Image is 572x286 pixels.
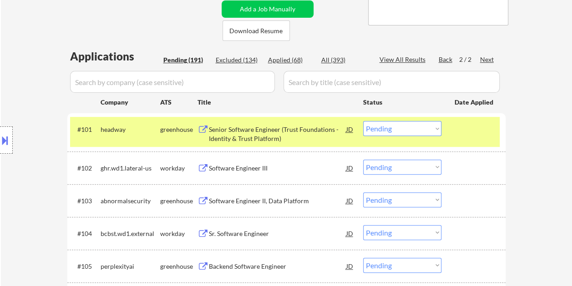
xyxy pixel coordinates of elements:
[197,98,354,107] div: Title
[222,0,314,18] button: Add a Job Manually
[160,125,197,134] div: greenhouse
[160,229,197,238] div: workday
[209,196,346,206] div: Software Engineer II, Data Platform
[268,55,314,65] div: Applied (68)
[345,258,354,274] div: JD
[455,98,495,107] div: Date Applied
[439,55,453,64] div: Back
[101,262,160,271] div: perplexityai
[160,262,197,271] div: greenhouse
[216,55,261,65] div: Excluded (134)
[283,71,500,93] input: Search by title (case sensitive)
[321,55,367,65] div: All (393)
[77,229,93,238] div: #104
[480,55,495,64] div: Next
[209,164,346,173] div: Software Engineer III
[209,125,346,143] div: Senior Software Engineer (Trust Foundations - Identity & Trust Platform)
[209,229,346,238] div: Sr. Software Engineer
[345,225,354,241] div: JD
[345,192,354,209] div: JD
[160,98,197,107] div: ATS
[209,262,346,271] div: Backend Software Engineer
[101,229,160,238] div: bcbst.wd1.external
[223,20,290,41] button: Download Resume
[380,55,428,64] div: View All Results
[70,71,275,93] input: Search by company (case sensitive)
[160,164,197,173] div: workday
[160,196,197,206] div: greenhouse
[345,160,354,176] div: JD
[459,55,480,64] div: 2 / 2
[70,51,160,62] div: Applications
[77,262,93,271] div: #105
[163,55,209,65] div: Pending (191)
[363,94,441,110] div: Status
[345,121,354,137] div: JD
